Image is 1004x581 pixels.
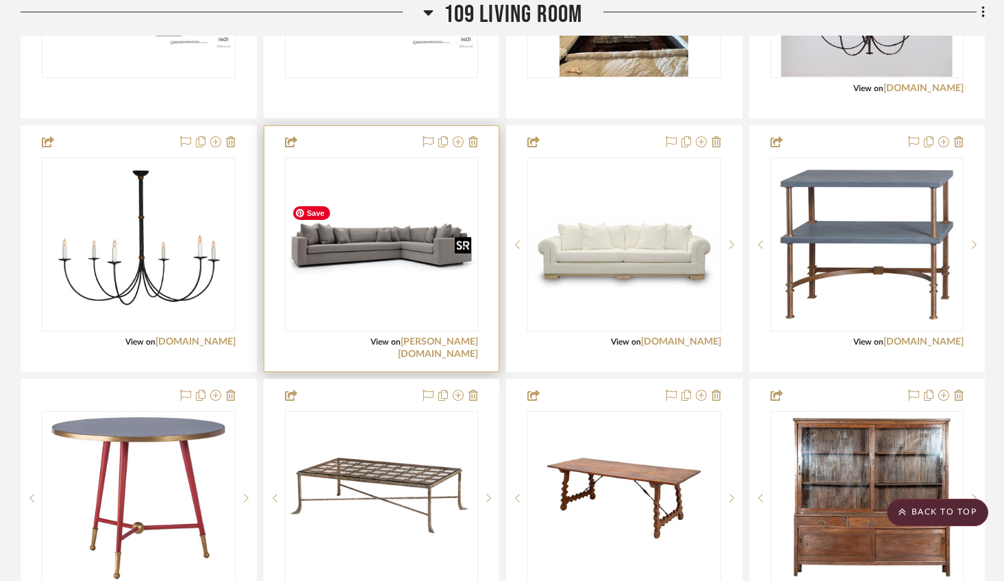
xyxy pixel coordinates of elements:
[883,337,964,347] a: [DOMAIN_NAME]
[529,188,720,301] img: Ina Sofa
[611,338,641,346] span: View on
[398,337,478,359] a: [PERSON_NAME][DOMAIN_NAME]
[774,159,960,330] img: Planier Table
[883,84,964,93] a: [DOMAIN_NAME]
[155,337,236,347] a: [DOMAIN_NAME]
[887,499,988,526] scroll-to-top-button: BACK TO TOP
[125,338,155,346] span: View on
[286,179,477,310] img: Gregoire Sectional
[293,206,330,220] span: Save
[641,337,721,347] a: [DOMAIN_NAME]
[853,338,883,346] span: View on
[853,84,883,92] span: View on
[53,159,224,330] img: Cici Chandelier
[286,158,478,331] div: 0
[371,338,401,346] span: View on
[771,158,964,331] div: 0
